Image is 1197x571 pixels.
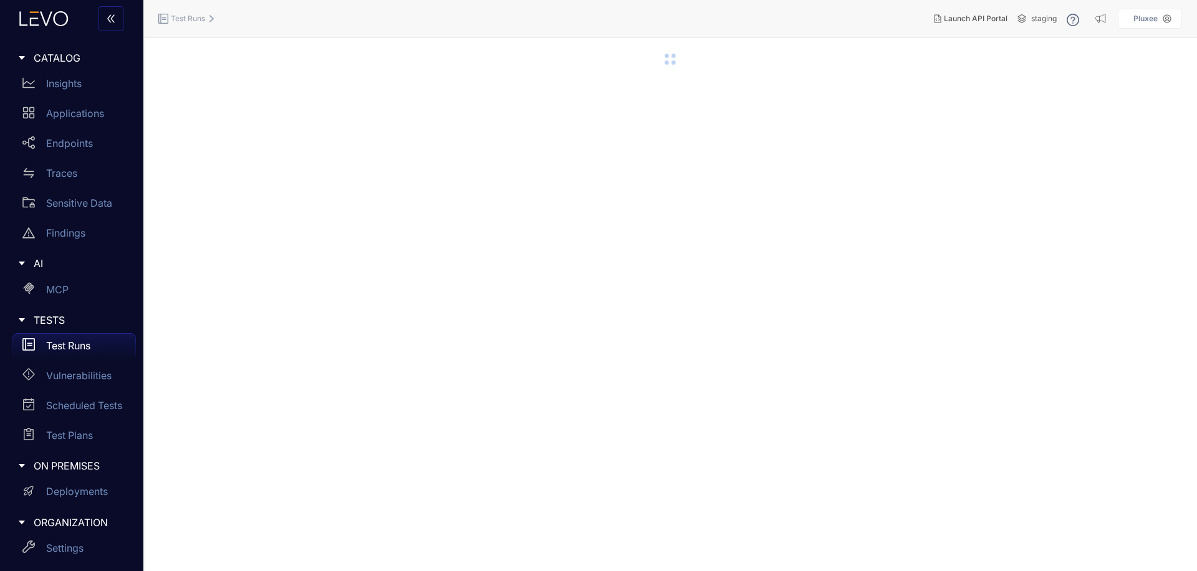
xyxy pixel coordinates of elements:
[46,430,93,441] p: Test Plans
[12,101,136,131] a: Applications
[7,307,136,333] div: TESTS
[7,45,136,71] div: CATALOG
[7,250,136,276] div: AI
[1031,14,1057,23] span: staging
[944,14,1007,23] span: Launch API Portal
[46,168,77,179] p: Traces
[7,509,136,536] div: ORGANIZATION
[12,423,136,453] a: Test Plans
[17,461,26,470] span: caret-right
[12,333,136,363] a: Test Runs
[17,54,26,62] span: caret-right
[46,370,112,381] p: Vulnerabilities
[106,14,116,25] span: double-left
[17,518,26,527] span: caret-right
[34,517,126,528] span: ORGANIZATION
[46,340,90,351] p: Test Runs
[46,227,85,238] p: Findings
[34,314,126,326] span: TESTS
[7,453,136,479] div: ON PREMISES
[46,284,69,295] p: MCP
[34,52,126,64] span: CATALOG
[12,536,136,565] a: Settings
[1133,14,1158,23] p: Pluxee
[12,71,136,101] a: Insights
[46,400,122,411] p: Scheduled Tests
[12,161,136,191] a: Traces
[46,197,112,209] p: Sensitive Data
[22,227,35,239] span: warning
[17,259,26,268] span: caret-right
[46,78,82,89] p: Insights
[46,486,108,497] p: Deployments
[34,258,126,269] span: AI
[34,460,126,471] span: ON PREMISES
[17,316,26,324] span: caret-right
[12,131,136,161] a: Endpoints
[12,191,136,220] a: Sensitive Data
[46,138,93,149] p: Endpoints
[46,542,84,554] p: Settings
[12,220,136,250] a: Findings
[171,14,205,23] span: Test Runs
[12,277,136,307] a: MCP
[12,393,136,423] a: Scheduled Tests
[924,9,1017,29] button: Launch API Portal
[12,363,136,393] a: Vulnerabilities
[12,479,136,509] a: Deployments
[22,167,35,179] span: swap
[46,108,104,119] p: Applications
[99,6,123,31] button: double-left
